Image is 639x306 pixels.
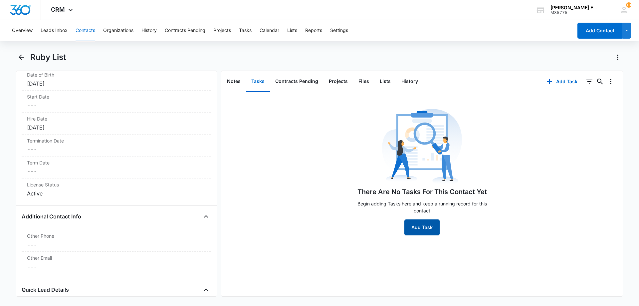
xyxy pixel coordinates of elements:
[22,230,211,252] div: Other Phone---
[27,189,206,197] div: Active
[352,200,492,214] p: Begin adding Tasks here and keep a running record for this contact
[260,20,279,41] button: Calendar
[287,20,297,41] button: Lists
[22,69,211,91] div: Date of Birth[DATE]
[27,167,206,175] dd: ---
[396,71,423,92] button: History
[595,76,605,87] button: Search...
[404,219,440,235] button: Add Task
[382,107,462,187] img: No Data
[16,52,26,63] button: Back
[550,10,599,15] div: account id
[12,20,33,41] button: Overview
[577,23,622,39] button: Add Contact
[201,211,211,222] button: Close
[540,74,584,90] button: Add Task
[165,20,205,41] button: Contracts Pending
[305,20,322,41] button: Reports
[141,20,157,41] button: History
[323,71,353,92] button: Projects
[213,20,231,41] button: Projects
[612,52,623,63] button: Actions
[27,93,206,100] label: Start Date
[22,252,211,273] div: Other Email---
[41,20,68,41] button: Leads Inbox
[626,2,631,8] div: notifications count
[270,71,323,92] button: Contracts Pending
[76,20,95,41] button: Contacts
[27,115,206,122] label: Hire Date
[27,146,206,153] dd: ---
[605,76,616,87] button: Overflow Menu
[330,20,348,41] button: Settings
[27,241,206,249] dd: ---
[51,6,65,13] span: CRM
[27,232,206,239] label: Other Phone
[22,113,211,135] div: Hire Date[DATE]
[357,187,487,197] h1: There Are No Tasks For This Contact Yet
[22,135,211,156] div: Termination Date---
[27,102,206,110] dd: ---
[30,52,66,62] h1: Ruby List
[27,124,206,132] div: [DATE]
[626,2,631,8] span: 13
[22,156,211,178] div: Term Date---
[222,71,246,92] button: Notes
[22,286,69,294] h4: Quick Lead Details
[353,71,374,92] button: Files
[239,20,252,41] button: Tasks
[584,76,595,87] button: Filters
[103,20,133,41] button: Organizations
[27,254,206,261] label: Other Email
[27,159,206,166] label: Term Date
[27,80,206,88] div: [DATE]
[246,71,270,92] button: Tasks
[550,5,599,10] div: account name
[27,263,206,271] dd: ---
[22,178,211,200] div: License StatusActive
[22,212,81,220] h4: Additional Contact Info
[22,91,211,113] div: Start Date---
[27,71,206,78] label: Date of Birth
[27,137,206,144] label: Termination Date
[201,284,211,295] button: Close
[374,71,396,92] button: Lists
[27,181,206,188] label: License Status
